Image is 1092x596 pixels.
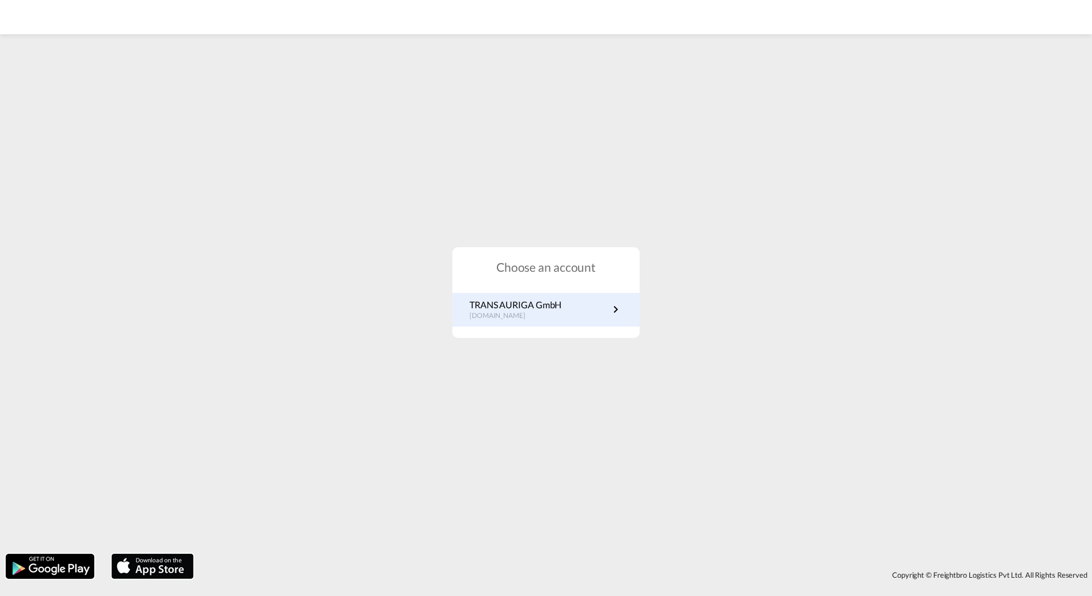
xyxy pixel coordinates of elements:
[5,553,95,580] img: google.png
[452,259,640,275] h1: Choose an account
[609,303,623,316] md-icon: icon-chevron-right
[469,299,623,321] a: TRANS AURIGA GmbH[DOMAIN_NAME]
[110,553,195,580] img: apple.png
[199,565,1092,585] div: Copyright © Freightbro Logistics Pvt Ltd. All Rights Reserved
[469,311,561,321] p: [DOMAIN_NAME]
[469,299,561,311] p: TRANS AURIGA GmbH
